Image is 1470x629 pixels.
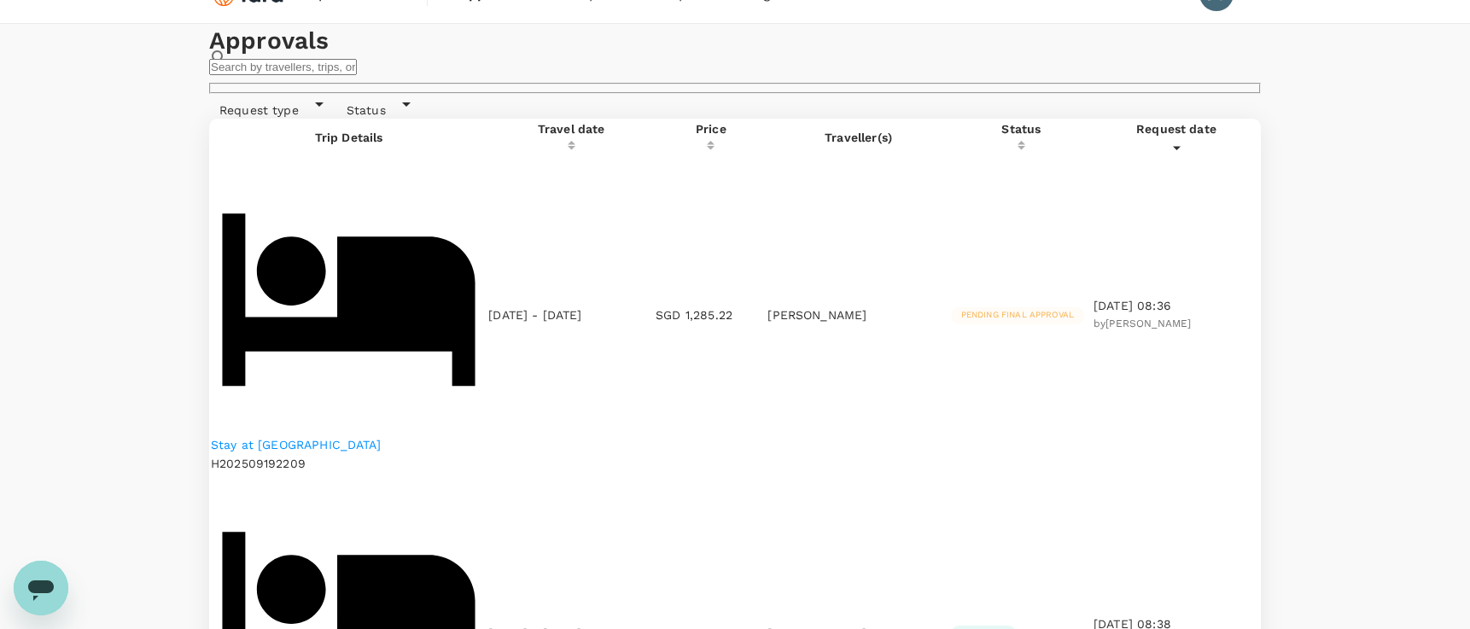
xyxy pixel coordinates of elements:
span: [PERSON_NAME] [1105,317,1191,329]
div: Travel date [488,120,654,137]
span: Status [336,103,396,117]
p: SGD 1,285.22 [656,306,766,323]
p: Trip Details [211,129,487,146]
div: Status [951,120,1092,137]
a: Stay at [GEOGRAPHIC_DATA] [211,436,487,453]
div: Request date [1094,120,1259,137]
p: Traveller(s) [767,129,948,146]
span: Pending final approval [951,309,1084,321]
p: [PERSON_NAME] [767,306,948,323]
span: by [1094,317,1191,329]
span: H202509192209 [211,457,306,470]
div: Price [656,120,766,137]
p: [DATE] 08:36 [1094,297,1259,314]
h1: Approvals [209,24,1261,58]
input: Search by travellers, trips, or destination [209,59,357,75]
div: Request type [209,94,330,119]
span: Request type [209,103,309,117]
iframe: Button to launch messaging window [14,561,68,615]
div: Status [336,94,417,119]
p: [DATE] - [DATE] [488,306,581,323]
